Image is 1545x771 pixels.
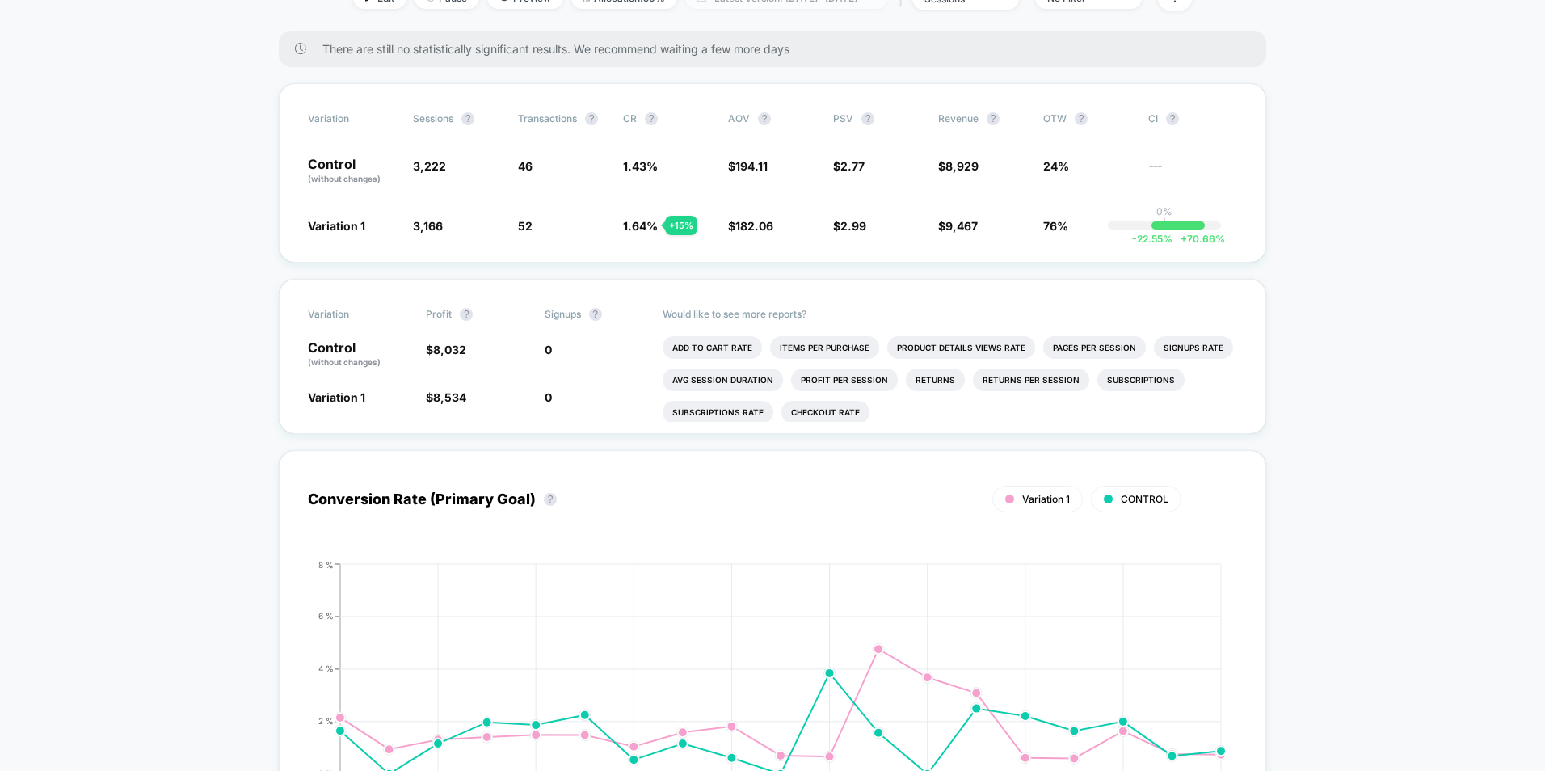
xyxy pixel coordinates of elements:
span: $ [728,219,773,233]
span: (without changes) [308,357,381,367]
li: Signups Rate [1154,336,1233,359]
span: $ [938,159,979,173]
button: ? [461,112,474,125]
span: Variation [308,112,397,125]
span: 0 [545,390,552,404]
span: CR [623,112,637,124]
span: PSV [833,112,853,124]
span: 76% [1043,219,1068,233]
span: OTW [1043,112,1132,125]
p: | [1163,217,1166,230]
tspan: 6 % [318,611,334,621]
button: ? [460,308,473,321]
span: 0 [545,343,552,356]
span: Variation [308,308,397,321]
span: $ [833,219,866,233]
span: $ [833,159,865,173]
tspan: 8 % [318,559,334,569]
span: 182.06 [735,219,773,233]
div: + 15 % [665,216,697,235]
span: $ [426,390,466,404]
span: 3,222 [413,159,446,173]
li: Items Per Purchase [770,336,879,359]
li: Pages Per Session [1043,336,1146,359]
span: There are still no statistically significant results. We recommend waiting a few more days [322,42,1234,56]
tspan: 4 % [318,664,334,673]
span: 2.77 [840,159,865,173]
span: Variation 1 [308,219,365,233]
button: ? [589,308,602,321]
span: 194.11 [735,159,768,173]
span: 9,467 [945,219,978,233]
li: Add To Cart Rate [663,336,762,359]
span: $ [938,219,978,233]
span: + [1181,233,1187,245]
li: Profit Per Session [791,369,898,391]
span: $ [728,159,768,173]
span: 2.99 [840,219,866,233]
span: CONTROL [1121,493,1168,505]
button: ? [645,112,658,125]
span: 3,166 [413,219,443,233]
p: 0% [1156,205,1172,217]
span: Variation 1 [1022,493,1070,505]
button: ? [1075,112,1088,125]
button: ? [585,112,598,125]
button: ? [861,112,874,125]
li: Subscriptions [1097,369,1185,391]
span: 24% [1043,159,1069,173]
button: ? [758,112,771,125]
span: 8,032 [433,343,466,356]
button: ? [987,112,1000,125]
p: Control [308,158,397,185]
tspan: 2 % [318,716,334,726]
li: Returns [906,369,965,391]
li: Subscriptions Rate [663,401,773,423]
span: 52 [518,219,533,233]
span: (without changes) [308,174,381,183]
span: --- [1148,162,1237,185]
li: Avg Session Duration [663,369,783,391]
span: $ [426,343,466,356]
span: Transactions [518,112,577,124]
span: CI [1148,112,1237,125]
span: Variation 1 [308,390,365,404]
span: 70.66 % [1172,233,1225,245]
span: Sessions [413,112,453,124]
button: ? [544,493,557,506]
span: 1.43 % [623,159,658,173]
span: Signups [545,308,581,320]
li: Product Details Views Rate [887,336,1035,359]
span: Revenue [938,112,979,124]
span: Profit [426,308,452,320]
span: 8,929 [945,159,979,173]
span: -22.55 % [1132,233,1172,245]
p: Control [308,341,410,369]
span: 46 [518,159,533,173]
li: Returns Per Session [973,369,1089,391]
span: AOV [728,112,750,124]
li: Checkout Rate [781,401,869,423]
button: ? [1166,112,1179,125]
span: 1.64 % [623,219,658,233]
p: Would like to see more reports? [663,308,1237,320]
span: 8,534 [433,390,466,404]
